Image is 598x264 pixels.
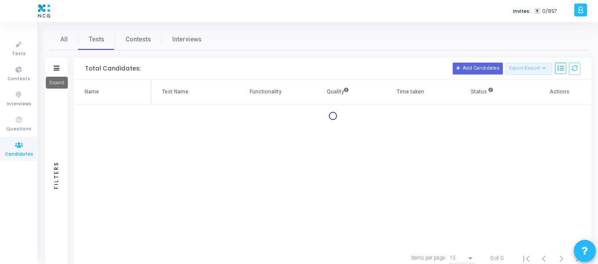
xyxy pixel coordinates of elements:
[85,87,99,97] div: Name
[46,77,68,89] div: Expand
[534,8,540,15] span: T
[397,87,424,97] div: Time taken
[7,100,31,108] span: Interviews
[60,35,68,44] span: All
[151,80,229,104] th: Test Name
[172,35,202,44] span: Interviews
[12,50,26,58] span: Tests
[6,126,31,133] span: Questions
[7,75,30,83] span: Contests
[450,255,456,261] span: 15
[450,255,474,261] mat-select: Items per page:
[542,7,557,15] span: 0/857
[52,126,60,223] div: Filters
[411,254,446,262] div: Items per page:
[490,254,503,262] div: 0 of 0
[85,65,140,72] div: Total Candidates:
[89,35,104,44] span: Tests
[453,63,503,74] button: Add Candidates
[36,2,52,20] img: logo
[5,151,33,158] span: Candidates
[229,80,302,104] th: Functionality
[519,80,592,104] th: Actions
[506,63,553,75] button: Export Report
[302,80,374,104] th: Quality
[513,7,531,15] label: Invites:
[126,35,151,44] span: Contests
[447,80,519,104] th: Status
